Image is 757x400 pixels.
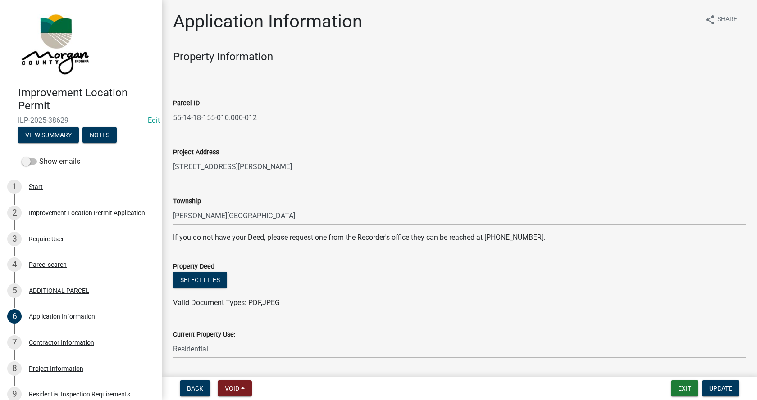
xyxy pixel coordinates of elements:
p: If you do not have your Deed, please request one from the Recorder's office they can be reached a... [173,232,746,243]
wm-modal-confirm: Edit Application Number [148,116,160,125]
div: Parcel search [29,261,67,268]
a: Edit [148,116,160,125]
button: shareShare [698,11,744,28]
div: ADDITIONAL PARCEL [29,288,89,294]
wm-modal-confirm: Summary [18,132,79,139]
span: Share [717,14,737,25]
span: Update [709,385,732,392]
div: 7 [7,335,22,350]
div: 4 [7,257,22,272]
img: Morgan County, Indiana [18,9,91,77]
h1: Application Information [173,11,362,32]
h4: Property Information [173,50,746,63]
div: 2 [7,206,22,220]
div: 5 [7,283,22,298]
label: Property Deed [173,264,214,270]
div: Contractor Information [29,339,94,346]
div: Project Information [29,365,83,372]
span: Back [187,385,203,392]
h4: Improvement Location Permit [18,86,155,112]
div: Improvement Location Permit Application [29,210,145,216]
div: Start [29,184,43,190]
span: Void [225,385,239,392]
div: Require User [29,236,64,242]
div: 6 [7,309,22,324]
button: Exit [671,380,698,396]
i: share [705,14,716,25]
label: Parcel ID [173,100,200,107]
div: 1 [7,180,22,194]
div: Residential Inspection Requirements [29,391,130,397]
label: Project Address [173,149,219,156]
button: Select files [173,272,227,288]
button: Void [218,380,252,396]
label: Show emails [22,156,80,167]
button: View Summary [18,127,79,143]
span: Valid Document Types: PDF,JPEG [173,298,280,307]
button: Update [702,380,739,396]
div: 8 [7,361,22,376]
button: Back [180,380,210,396]
wm-modal-confirm: Notes [82,132,117,139]
div: Application Information [29,313,95,319]
span: ILP-2025-38629 [18,116,144,125]
label: Current Property Use: [173,332,235,338]
button: Notes [82,127,117,143]
div: 3 [7,232,22,246]
label: Township [173,198,201,205]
